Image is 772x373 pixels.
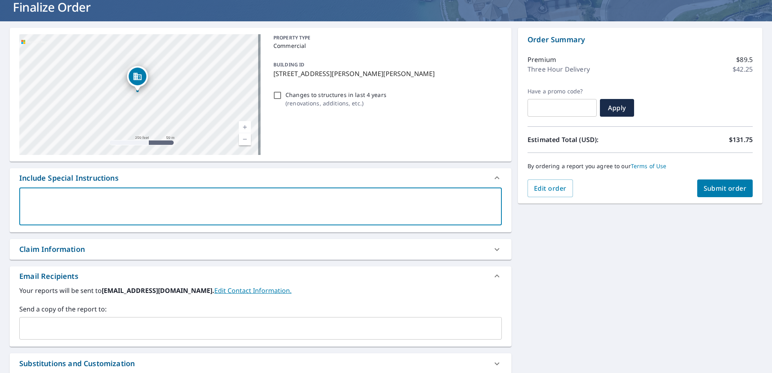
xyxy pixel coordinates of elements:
[127,66,148,91] div: Dropped pin, building 1, Commercial property, 18001 Bothell Everett Hwy Bothell, WA 98012
[528,55,556,64] p: Premium
[528,163,753,170] p: By ordering a report you agree to our
[19,358,135,369] div: Substitutions and Customization
[606,103,628,112] span: Apply
[10,168,511,188] div: Include Special Instructions
[10,266,511,286] div: Email Recipients
[273,41,499,50] p: Commercial
[733,64,753,74] p: $42.25
[729,135,753,144] p: $131.75
[528,64,590,74] p: Three Hour Delivery
[528,135,640,144] p: Estimated Total (USD):
[736,55,753,64] p: $89.5
[273,69,499,78] p: [STREET_ADDRESS][PERSON_NAME][PERSON_NAME]
[273,61,304,68] p: BUILDING ID
[10,239,511,260] div: Claim Information
[600,99,634,117] button: Apply
[534,184,567,193] span: Edit order
[102,286,214,295] b: [EMAIL_ADDRESS][DOMAIN_NAME].
[528,88,597,95] label: Have a promo code?
[528,179,573,197] button: Edit order
[239,133,251,145] a: Current Level 17, Zoom Out
[19,271,78,282] div: Email Recipients
[528,34,753,45] p: Order Summary
[697,179,753,197] button: Submit order
[273,34,499,41] p: PROPERTY TYPE
[214,286,292,295] a: EditContactInfo
[19,304,502,314] label: Send a copy of the report to:
[285,91,386,99] p: Changes to structures in last 4 years
[19,286,502,295] label: Your reports will be sent to
[631,162,667,170] a: Terms of Use
[19,244,85,255] div: Claim Information
[285,99,386,107] p: ( renovations, additions, etc. )
[704,184,747,193] span: Submit order
[239,121,251,133] a: Current Level 17, Zoom In
[19,173,119,183] div: Include Special Instructions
